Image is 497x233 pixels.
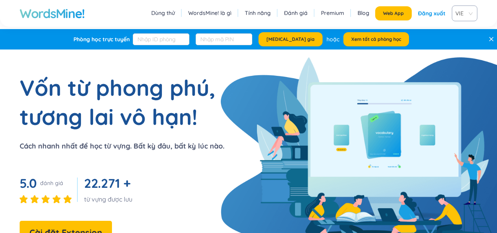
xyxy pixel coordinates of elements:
div: Đăng xuất [418,6,446,20]
a: Premium [321,9,344,17]
span: [MEDICAL_DATA] gia [266,36,315,42]
a: Blog [358,9,369,17]
a: Dùng thử [151,9,175,17]
span: 5.0 [20,175,37,191]
button: [MEDICAL_DATA] gia [259,32,323,46]
a: WordsMine! là gì [188,9,231,17]
a: Tính năng [245,9,271,17]
span: VIE [455,7,471,19]
div: đánh giá [40,179,63,187]
div: Phòng học trực tuyến [73,35,130,43]
span: Web App [383,10,404,17]
span: 22.271 + [84,175,130,191]
button: Web App [375,6,412,20]
span: Xem tất cả phòng học [351,36,401,42]
button: Xem tất cả phòng học [343,32,409,46]
a: WordsMine! [20,6,85,21]
div: hoặc [326,35,339,44]
input: Nhập mã PIN [196,33,252,45]
a: Đánh giá [284,9,308,17]
p: Cách nhanh nhất để học từ vựng. Bất kỳ đâu, bất kỳ lúc nào. [20,141,224,152]
input: Nhập ID phòng [133,33,189,45]
div: từ vựng được lưu [84,195,134,204]
h1: Vốn từ phong phú, tương lai vô hạn! [20,73,215,131]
